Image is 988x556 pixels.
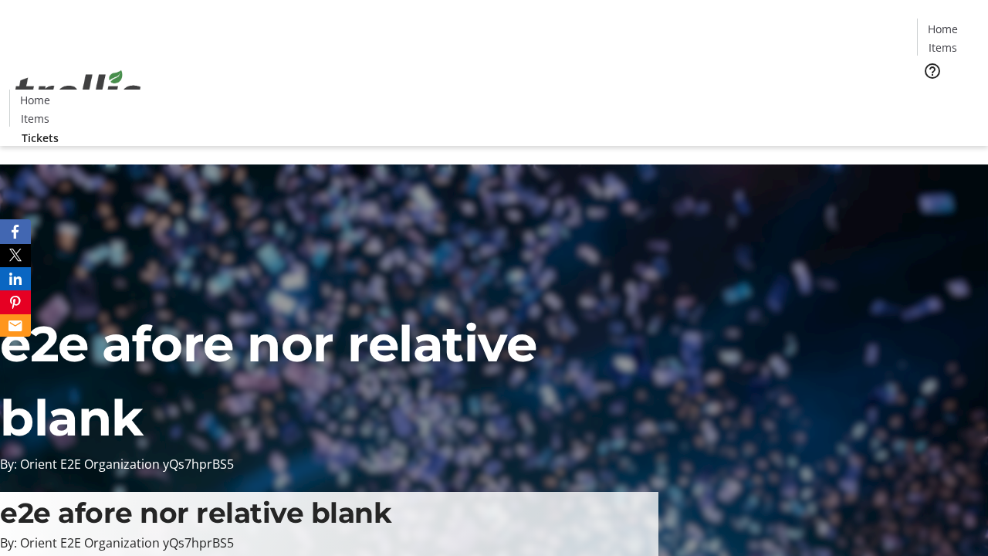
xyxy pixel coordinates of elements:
a: Tickets [917,90,979,106]
a: Items [10,110,59,127]
span: Tickets [22,130,59,146]
span: Items [929,39,957,56]
span: Home [928,21,958,37]
a: Home [10,92,59,108]
button: Help [917,56,948,86]
a: Home [918,21,967,37]
span: Home [20,92,50,108]
span: Items [21,110,49,127]
a: Tickets [9,130,71,146]
span: Tickets [929,90,966,106]
img: Orient E2E Organization yQs7hprBS5's Logo [9,53,147,131]
a: Items [918,39,967,56]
